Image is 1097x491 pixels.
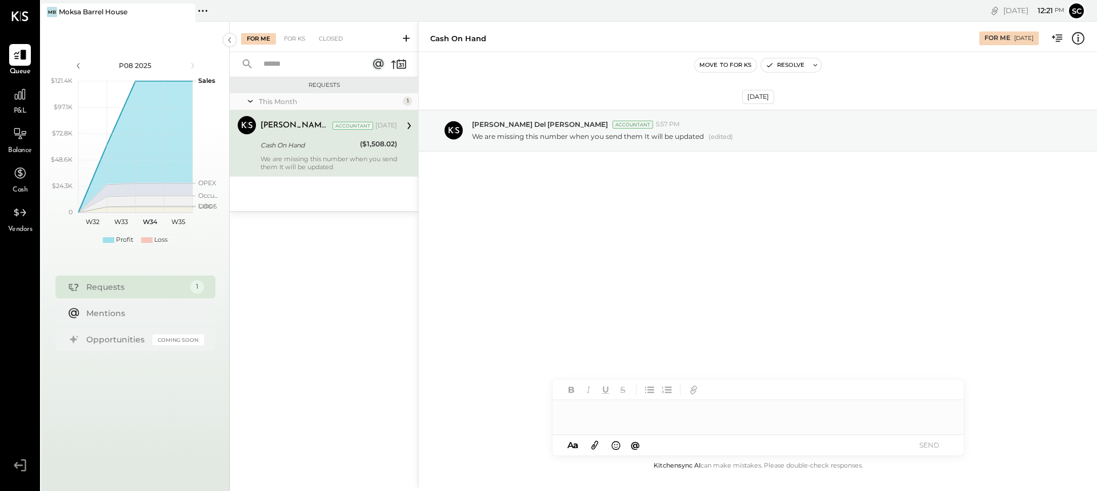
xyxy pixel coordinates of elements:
[907,437,952,453] button: SEND
[69,208,73,216] text: 0
[1,123,39,156] a: Balance
[631,440,640,450] span: @
[54,103,73,111] text: $97.1K
[989,5,1000,17] div: copy link
[656,120,680,129] span: 5:57 PM
[615,382,630,397] button: Strikethrough
[375,121,397,130] div: [DATE]
[261,120,330,131] div: [PERSON_NAME] Del [PERSON_NAME]
[59,7,127,17] div: Moksa Barrel House
[8,225,33,235] span: Vendors
[742,90,774,104] div: [DATE]
[403,97,412,106] div: 1
[52,182,73,190] text: $24.3K
[259,97,400,106] div: This Month
[1003,5,1064,16] div: [DATE]
[984,34,1010,43] div: For Me
[1014,34,1034,42] div: [DATE]
[241,33,276,45] div: For Me
[430,33,486,44] div: Cash On Hand
[154,235,167,245] div: Loss
[261,139,357,151] div: Cash On Hand
[581,382,596,397] button: Italic
[627,438,643,452] button: @
[198,202,217,210] text: COGS
[612,121,653,129] div: Accountant
[1,83,39,117] a: P&L
[564,382,579,397] button: Bold
[8,146,32,156] span: Balance
[86,281,185,293] div: Requests
[198,77,215,85] text: Sales
[10,67,31,77] span: Queue
[198,179,217,187] text: OPEX
[86,218,99,226] text: W32
[114,218,128,226] text: W33
[198,202,215,210] text: Labor
[313,33,349,45] div: Closed
[52,129,73,137] text: $72.8K
[51,155,73,163] text: $48.6K
[116,235,133,245] div: Profit
[198,191,218,199] text: Occu...
[87,61,184,70] div: P08 2025
[472,119,608,129] span: [PERSON_NAME] Del [PERSON_NAME]
[1,162,39,195] a: Cash
[598,382,613,397] button: Underline
[153,334,204,345] div: Coming Soon
[659,382,674,397] button: Ordered List
[472,131,704,142] p: We are missing this number when you send them It will be updated
[51,77,73,85] text: $121.4K
[360,138,397,150] div: ($1,508.02)
[86,308,198,319] div: Mentions
[14,106,27,117] span: P&L
[695,58,756,72] button: Move to for ks
[573,440,578,450] span: a
[708,133,733,142] span: (edited)
[1,44,39,77] a: Queue
[86,334,147,345] div: Opportunities
[333,122,373,130] div: Accountant
[761,58,809,72] button: Resolve
[190,280,204,294] div: 1
[235,81,413,89] div: Requests
[1,202,39,235] a: Vendors
[142,218,157,226] text: W34
[13,185,27,195] span: Cash
[1067,2,1086,20] button: sc
[171,218,185,226] text: W35
[564,439,582,452] button: Aa
[261,155,397,171] div: We are missing this number when you send them It will be updated
[47,7,57,17] div: MB
[642,382,657,397] button: Unordered List
[278,33,311,45] div: For KS
[686,382,701,397] button: Add URL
